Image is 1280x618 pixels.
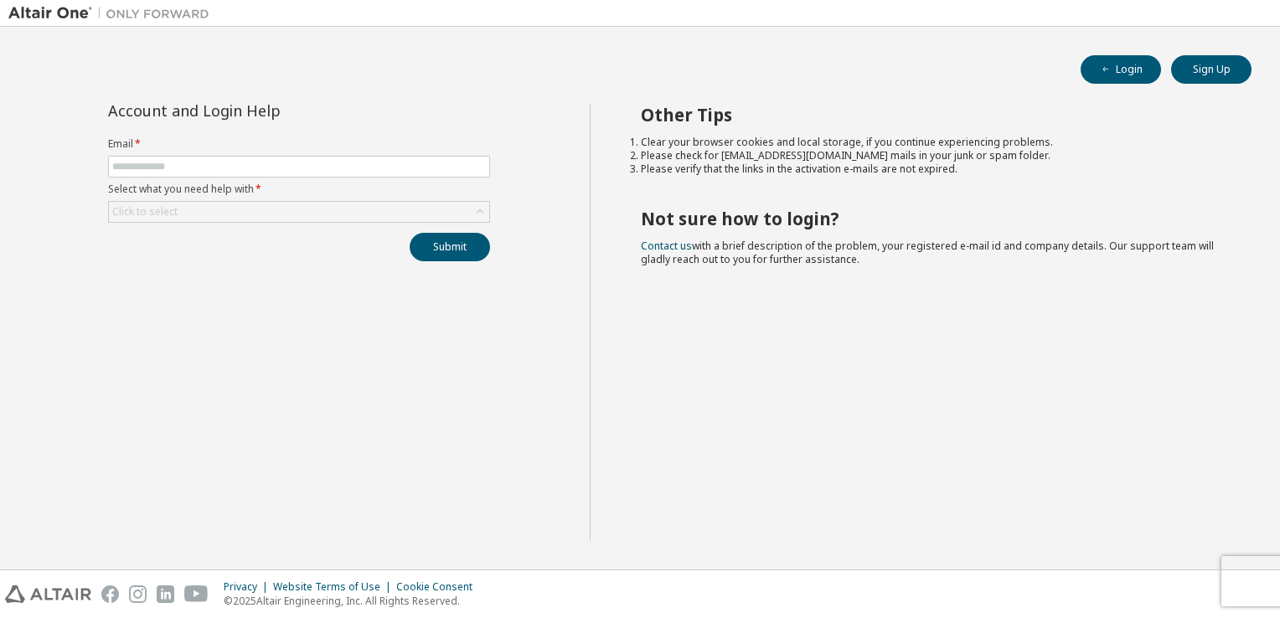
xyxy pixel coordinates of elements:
li: Please verify that the links in the activation e-mails are not expired. [641,162,1222,176]
img: instagram.svg [129,585,147,603]
div: Click to select [112,205,178,219]
h2: Not sure how to login? [641,208,1222,229]
img: Altair One [8,5,218,22]
div: Privacy [224,580,273,594]
button: Login [1081,55,1161,84]
img: facebook.svg [101,585,119,603]
button: Submit [410,233,490,261]
div: Website Terms of Use [273,580,396,594]
li: Please check for [EMAIL_ADDRESS][DOMAIN_NAME] mails in your junk or spam folder. [641,149,1222,162]
div: Click to select [109,202,489,222]
button: Sign Up [1171,55,1252,84]
img: altair_logo.svg [5,585,91,603]
li: Clear your browser cookies and local storage, if you continue experiencing problems. [641,136,1222,149]
div: Cookie Consent [396,580,483,594]
h2: Other Tips [641,104,1222,126]
p: © 2025 Altair Engineering, Inc. All Rights Reserved. [224,594,483,608]
span: with a brief description of the problem, your registered e-mail id and company details. Our suppo... [641,239,1214,266]
img: linkedin.svg [157,585,174,603]
label: Select what you need help with [108,183,490,196]
label: Email [108,137,490,151]
a: Contact us [641,239,692,253]
img: youtube.svg [184,585,209,603]
div: Account and Login Help [108,104,414,117]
